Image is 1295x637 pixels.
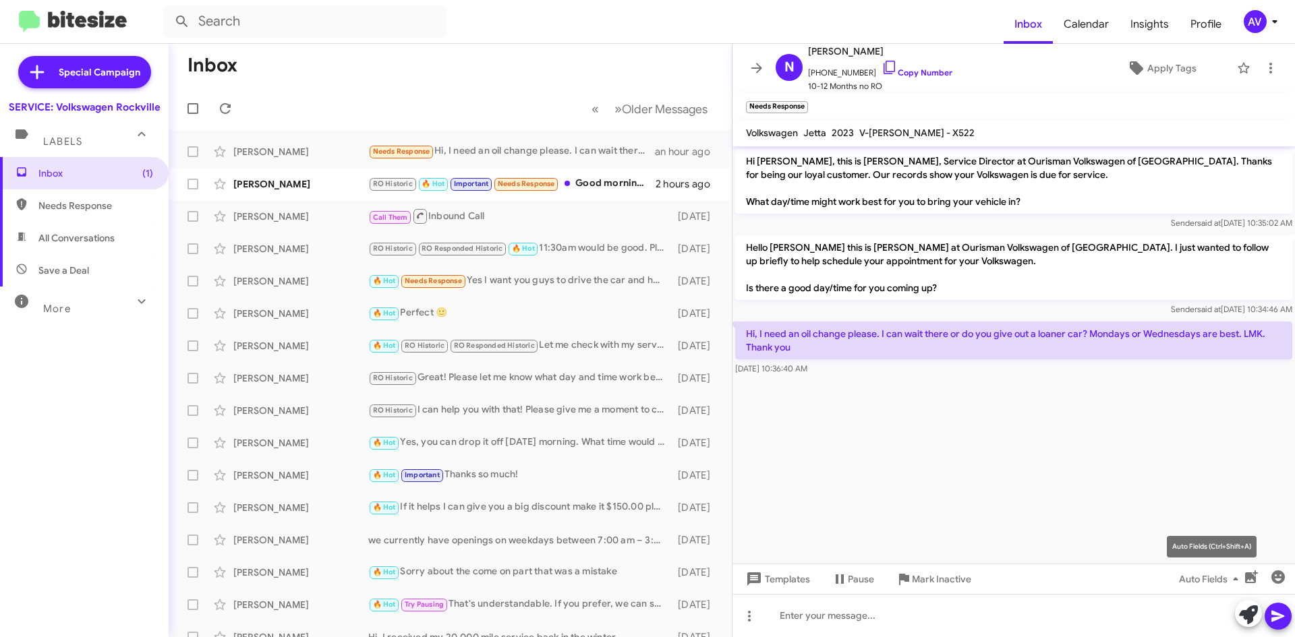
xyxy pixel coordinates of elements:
div: [PERSON_NAME] [233,598,368,611]
a: Profile [1180,5,1232,44]
div: [PERSON_NAME] [233,210,368,223]
span: Important [454,179,489,188]
span: All Conversations [38,231,115,245]
a: Inbox [1004,5,1053,44]
span: Older Messages [622,102,708,117]
span: 🔥 Hot [373,438,396,447]
div: [DATE] [671,566,721,579]
span: 🔥 Hot [373,568,396,576]
span: RO Historic [373,244,413,253]
div: an hour ago [655,145,721,158]
a: Special Campaign [18,56,151,88]
div: That's understandable. If you prefer, we can schedule your appointment for January. have a great ... [368,597,671,612]
h1: Inbox [188,55,237,76]
div: [PERSON_NAME] [233,468,368,482]
div: [DATE] [671,404,721,417]
div: SERVICE: Volkswagen Rockville [9,100,161,114]
div: Thanks so much! [368,467,671,483]
span: Inbox [38,166,153,180]
div: 2 hours ago [656,177,721,191]
span: said at [1197,218,1221,228]
div: [DATE] [671,598,721,611]
span: Needs Response [38,199,153,212]
div: [PERSON_NAME] [233,436,368,450]
span: 2023 [832,127,854,139]
span: 🔥 Hot [373,471,396,479]
span: 🔥 Hot [373,503,396,512]
div: Yes, you can drop it off [DATE] morning. What time would you like to arrive? [368,435,671,450]
div: [PERSON_NAME] [233,404,368,417]
span: » [614,100,622,117]
span: Volkswagen [746,127,798,139]
div: [DATE] [671,436,721,450]
div: [DATE] [671,371,721,385]
span: Sender [DATE] 10:35:02 AM [1171,218,1292,228]
button: Pause [821,567,885,591]
button: Previous [583,95,607,123]
a: Copy Number [882,67,952,78]
span: Save a Deal [38,264,89,277]
span: RO Responded Historic [454,341,535,350]
button: Templates [732,567,821,591]
div: [DATE] [671,307,721,320]
button: Next [606,95,716,123]
small: Needs Response [746,101,808,113]
div: Good morning,any possibility we can do [DATE] at 10:15,thank u [368,176,656,191]
span: Mark Inactive [912,567,971,591]
div: [PERSON_NAME] [233,307,368,320]
div: [DATE] [671,468,721,482]
div: we currently have openings on weekdays between 7:00 am – 3:00 pm and on saturdays from 8:00 am – ... [368,533,671,547]
span: Jetta [803,127,826,139]
div: [PERSON_NAME] [233,177,368,191]
span: RO Historic [373,373,413,382]
span: 🔥 Hot [512,244,535,253]
span: Pause [848,567,874,591]
div: Great! Please let me know what day and time work best for you to bring your Volkswagen in for ser... [368,370,671,386]
div: [PERSON_NAME] [233,371,368,385]
span: Auto Fields [1179,567,1244,591]
span: 🔥 Hot [373,309,396,317]
div: Yes I want you guys to drive the car and hear the sound of the engine something is making noise t... [368,273,671,289]
div: Auto Fields (Ctrl+Shift+A) [1167,536,1257,557]
div: [PERSON_NAME] [233,339,368,353]
div: [PERSON_NAME] [233,501,368,514]
span: RO Historic [373,406,413,415]
span: Needs Response [498,179,555,188]
div: [PERSON_NAME] [233,274,368,288]
p: Hi, I need an oil change please. I can wait there or do you give out a loaner car? Mondays or Wed... [735,322,1292,359]
span: RO Responded Historic [422,244,502,253]
span: 🔥 Hot [373,600,396,609]
span: Insights [1120,5,1180,44]
div: [DATE] [671,533,721,547]
div: [DATE] [671,210,721,223]
span: said at [1197,304,1221,314]
span: Important [405,471,440,479]
span: Try Pausing [405,600,444,609]
span: [DATE] 10:36:40 AM [735,363,807,373]
button: Mark Inactive [885,567,982,591]
div: AV [1244,10,1267,33]
span: Needs Response [373,147,430,156]
div: I can help you with that! Please give me a moment to check our schedule and find the earliest ava... [368,402,671,418]
span: RO Historic [373,179,413,188]
div: [DATE] [671,274,721,288]
button: Auto Fields [1168,567,1255,591]
span: Labels [43,135,82,148]
span: N [784,57,795,78]
span: Templates [743,567,810,591]
div: Let me check with my service advisor and get back to you. [368,338,671,353]
span: 🔥 Hot [373,341,396,350]
a: Calendar [1053,5,1120,44]
div: [DATE] [671,501,721,514]
div: [PERSON_NAME] [233,566,368,579]
span: V-[PERSON_NAME] - X522 [859,127,975,139]
span: [PHONE_NUMBER] [808,59,952,80]
input: Search [163,5,447,38]
span: (1) [142,166,153,180]
span: Special Campaign [59,65,140,79]
span: Call Them [373,213,408,222]
div: [PERSON_NAME] [233,145,368,158]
